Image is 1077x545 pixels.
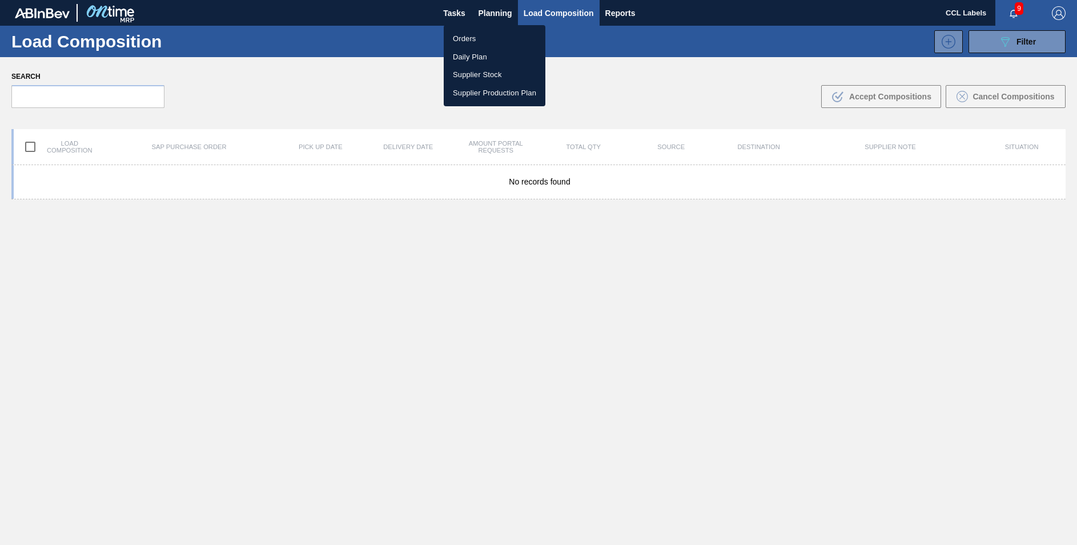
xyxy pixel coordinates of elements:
[444,84,545,102] a: Supplier Production Plan
[444,66,545,84] a: Supplier Stock
[444,48,545,66] a: Daily Plan
[444,30,545,48] a: Orders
